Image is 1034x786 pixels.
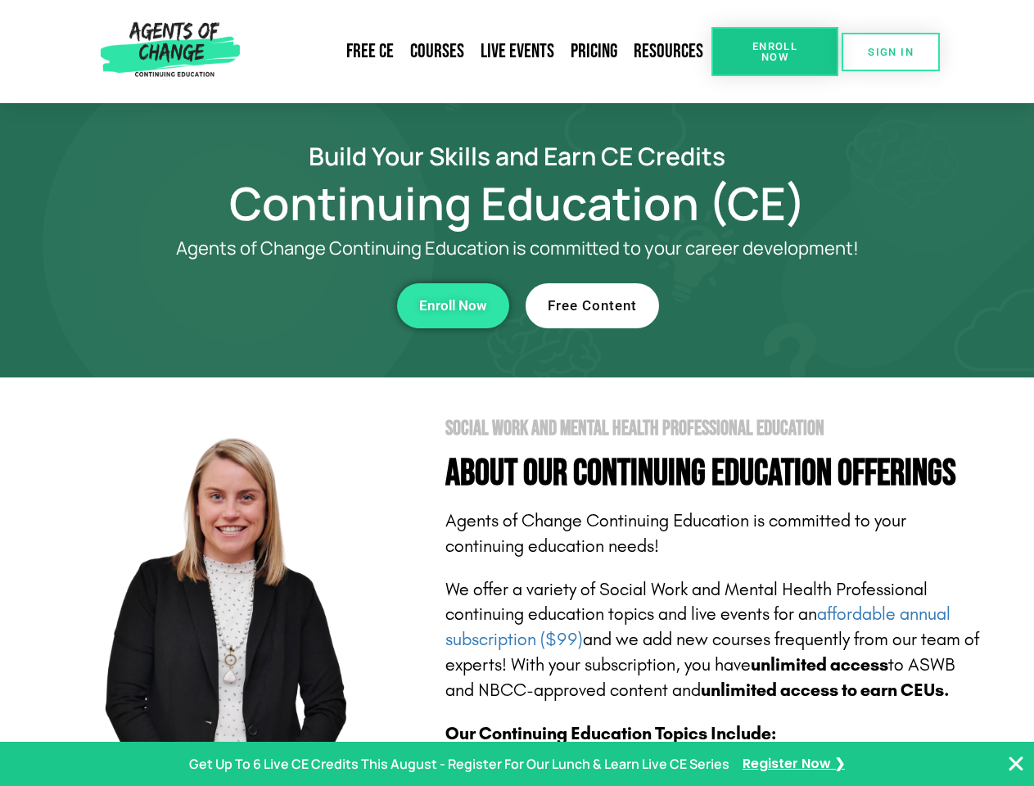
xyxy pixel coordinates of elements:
[51,144,984,168] h2: Build Your Skills and Earn CE Credits
[51,184,984,222] h1: Continuing Education (CE)
[402,33,472,70] a: Courses
[751,654,888,675] b: unlimited access
[562,33,625,70] a: Pricing
[445,455,984,492] h4: About Our Continuing Education Offerings
[419,299,487,313] span: Enroll Now
[445,418,984,439] h2: Social Work and Mental Health Professional Education
[338,33,402,70] a: Free CE
[526,283,659,328] a: Free Content
[868,47,914,57] span: SIGN IN
[743,752,845,776] a: Register Now ❯
[1006,754,1026,774] button: Close Banner
[738,41,812,62] span: Enroll Now
[711,27,838,76] a: Enroll Now
[246,33,711,70] nav: Menu
[445,510,906,557] span: Agents of Change Continuing Education is committed to your continuing education needs!
[625,33,711,70] a: Resources
[189,752,729,776] p: Get Up To 6 Live CE Credits This August - Register For Our Lunch & Learn Live CE Series
[701,680,950,701] b: unlimited access to earn CEUs.
[397,283,509,328] a: Enroll Now
[445,723,776,744] b: Our Continuing Education Topics Include:
[116,238,919,259] p: Agents of Change Continuing Education is committed to your career development!
[445,577,984,703] p: We offer a variety of Social Work and Mental Health Professional continuing education topics and ...
[548,299,637,313] span: Free Content
[472,33,562,70] a: Live Events
[842,33,940,71] a: SIGN IN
